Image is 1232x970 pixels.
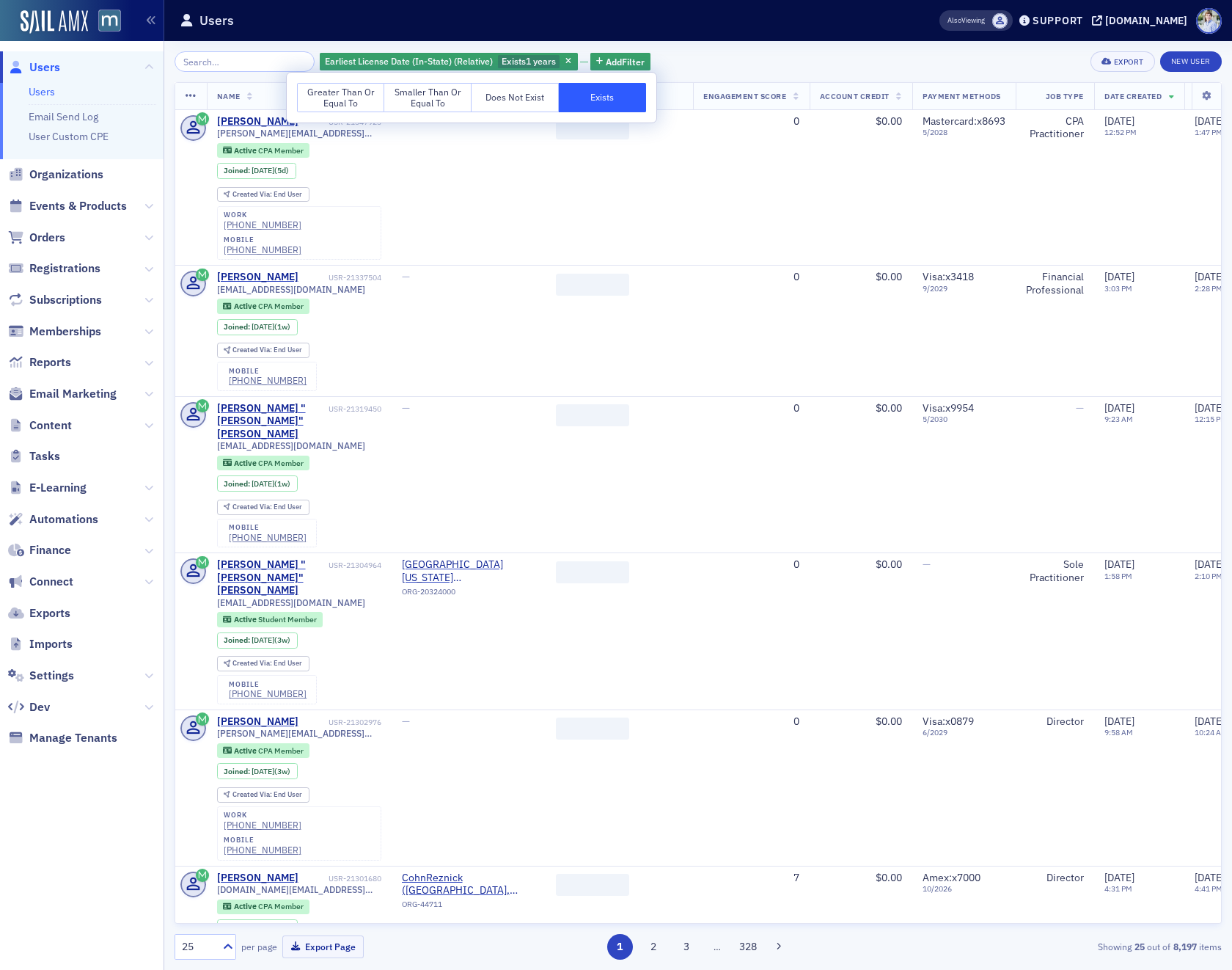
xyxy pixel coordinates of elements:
div: 0 [703,715,799,729]
div: Support [1033,14,1083,27]
a: Orders [8,230,65,246]
a: Events & Products [8,198,127,214]
span: [DATE] [1104,715,1134,728]
time: 1:58 PM [1104,571,1132,581]
a: User Custom CPE [29,130,109,143]
span: Joined : [224,322,252,332]
time: 4:41 PM [1195,883,1222,894]
span: Joined : [224,479,252,489]
span: Student Member [258,614,317,624]
a: [PHONE_NUMBER] [229,532,307,543]
span: Tasks [29,448,60,464]
div: [PERSON_NAME] [217,872,298,885]
span: 5 / 2028 [923,128,1005,137]
div: [PHONE_NUMBER] [229,375,307,386]
div: Active: Active: CPA Member [217,456,310,470]
a: Imports [8,636,73,652]
span: Active [234,145,258,156]
span: [EMAIL_ADDRESS][DOMAIN_NAME] [217,284,365,295]
h1: Users [199,12,234,29]
time: 9:58 AM [1104,727,1133,737]
div: End User [232,346,302,354]
time: 1:47 PM [1195,127,1222,137]
span: [PERSON_NAME][EMAIL_ADDRESS][DOMAIN_NAME] [217,128,381,139]
a: [PHONE_NUMBER] [224,244,301,255]
a: [PERSON_NAME] [217,115,298,128]
div: (3w) [252,767,290,776]
button: 2 [640,934,666,960]
span: $0.00 [876,270,902,283]
span: ‌ [556,404,629,426]
span: Settings [29,668,74,684]
a: Email Marketing [8,386,117,402]
span: … [707,940,727,953]
button: 328 [736,934,761,960]
div: USR-21337504 [301,273,381,282]
span: — [923,558,931,571]
span: University of Maryland Global Campus (Adelphi, MD) [402,558,535,584]
div: mobile [224,836,301,845]
div: 0 [703,115,799,128]
a: Active CPA Member [223,745,303,755]
span: CohnReznick (Bethesda, MD) [402,872,535,897]
span: CPA Member [258,458,304,468]
button: 3 [674,934,700,960]
div: Created Via: End User [217,500,309,515]
span: [EMAIL_ADDRESS][DOMAIN_NAME] [217,440,365,451]
time: 9:23 AM [1104,414,1133,424]
span: Visa : x3418 [923,270,974,283]
span: Exists [502,55,526,67]
div: (1w) [252,479,290,489]
span: Orders [29,230,65,246]
span: — [402,114,410,128]
div: work [224,811,301,820]
a: SailAMX [21,10,88,34]
div: Director [1026,715,1084,729]
time: 10:24 AM [1195,727,1228,737]
a: Active CPA Member [223,145,303,155]
div: Created Via: End User [217,343,309,358]
button: Does Not Exist [472,83,559,112]
span: Registrations [29,260,100,277]
span: ‌ [556,274,629,296]
input: Search… [175,51,315,72]
span: Email Marketing [29,386,117,402]
span: CPA Member [258,145,304,156]
span: Active [234,458,258,468]
a: [GEOGRAPHIC_DATA][US_STATE] ([GEOGRAPHIC_DATA], [GEOGRAPHIC_DATA]) [402,558,535,584]
div: (3w) [252,922,290,932]
span: Created Via : [232,790,274,799]
a: [PHONE_NUMBER] [224,820,301,831]
span: Created Via : [232,345,274,354]
span: Joined : [224,635,252,645]
span: Joined : [224,767,252,776]
time: 4:31 PM [1104,883,1132,894]
span: 5 / 2030 [923,415,1005,424]
span: $0.00 [876,715,902,728]
span: Manage Tenants [29,730,117,746]
span: Visa : x9954 [923,401,974,415]
a: View Homepage [88,10,121,34]
button: Export Page [282,936,364,958]
span: Connect [29,574,73,590]
a: Memberships [8,324,101,340]
a: Finance [8,542,71,558]
a: [PHONE_NUMBER] [224,219,301,230]
a: Subscriptions [8,292,102,308]
button: AddFilter [590,53,650,71]
span: Subscriptions [29,292,102,308]
a: [PHONE_NUMBER] [229,688,307,699]
span: ‌ [556,874,629,896]
span: CPA Member [258,301,304,311]
a: Active CPA Member [223,458,303,467]
a: Content [8,417,72,434]
button: 1 [607,934,633,960]
div: USR-21319450 [329,404,381,414]
div: mobile [229,523,307,532]
span: Created Via : [232,502,274,511]
div: Joined: 2025-09-09 00:00:00 [217,919,298,936]
span: [DATE] [1195,558,1225,571]
span: ‌ [556,117,629,139]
